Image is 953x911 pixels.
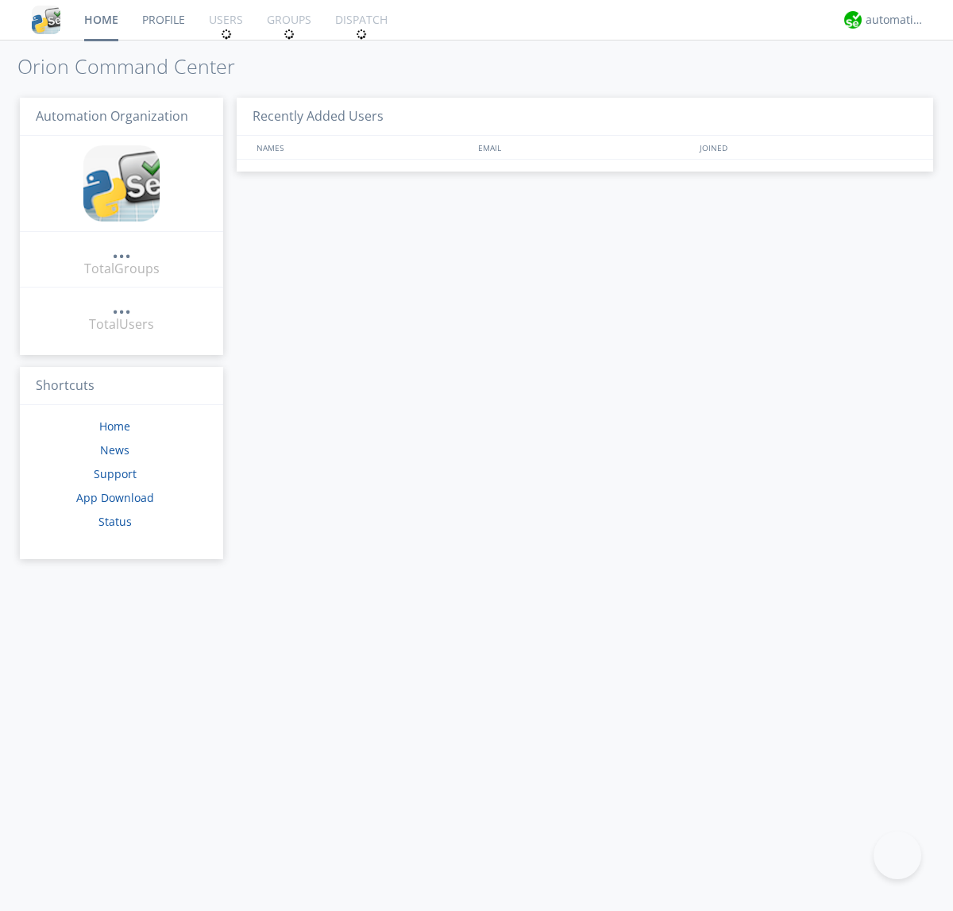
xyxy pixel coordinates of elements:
[99,419,130,434] a: Home
[356,29,367,40] img: spin.svg
[112,241,131,257] div: ...
[20,367,223,406] h3: Shortcuts
[696,136,918,159] div: JOINED
[36,107,188,125] span: Automation Organization
[94,466,137,481] a: Support
[98,514,132,529] a: Status
[112,297,131,315] a: ...
[83,145,160,222] img: cddb5a64eb264b2086981ab96f4c1ba7
[237,98,933,137] h3: Recently Added Users
[474,136,696,159] div: EMAIL
[100,442,129,457] a: News
[253,136,470,159] div: NAMES
[89,315,154,334] div: Total Users
[112,297,131,313] div: ...
[284,29,295,40] img: spin.svg
[844,11,862,29] img: d2d01cd9b4174d08988066c6d424eccd
[874,832,921,879] iframe: Toggle Customer Support
[84,260,160,278] div: Total Groups
[32,6,60,34] img: cddb5a64eb264b2086981ab96f4c1ba7
[112,241,131,260] a: ...
[221,29,232,40] img: spin.svg
[76,490,154,505] a: App Download
[866,12,925,28] div: automation+atlas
